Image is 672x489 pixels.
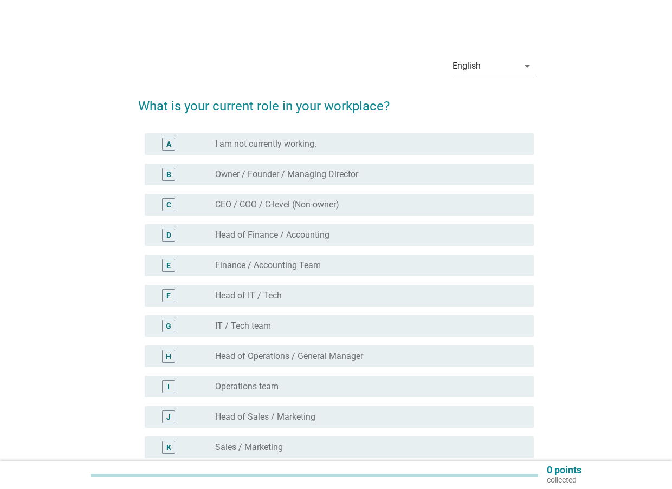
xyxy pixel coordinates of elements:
label: Owner / Founder / Managing Director [215,169,358,180]
label: Head of Sales / Marketing [215,412,315,422]
div: B [166,169,171,180]
div: E [166,260,171,271]
label: Finance / Accounting Team [215,260,321,271]
label: IT / Tech team [215,321,271,331]
div: G [166,321,171,332]
div: H [166,351,171,362]
label: Sales / Marketing [215,442,283,453]
label: CEO / COO / C-level (Non-owner) [215,199,339,210]
p: 0 points [547,465,581,475]
div: D [166,230,171,241]
div: K [166,442,171,453]
div: English [453,61,481,71]
label: Head of Operations / General Manager [215,351,363,362]
label: Head of Finance / Accounting [215,230,329,240]
div: J [166,412,171,423]
div: A [166,139,171,150]
h2: What is your current role in your workplace? [138,86,534,116]
div: F [166,290,171,302]
label: Head of IT / Tech [215,290,282,301]
div: C [166,199,171,211]
div: I [167,381,170,393]
p: collected [547,475,581,485]
label: Operations team [215,381,279,392]
label: I am not currently working. [215,139,316,149]
i: arrow_drop_down [521,60,534,73]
